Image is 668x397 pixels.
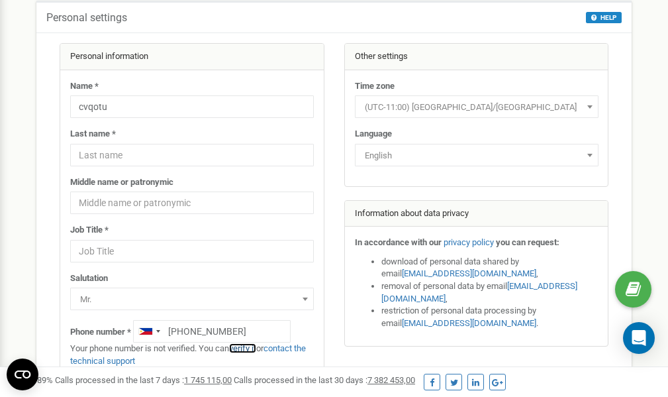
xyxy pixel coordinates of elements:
[359,146,594,165] span: English
[46,12,127,24] h5: Personal settings
[381,256,598,280] li: download of personal data shared by email ,
[70,343,306,366] a: contact the technical support
[586,12,622,23] button: HELP
[359,98,594,117] span: (UTC-11:00) Pacific/Midway
[70,288,314,310] span: Mr.
[75,290,309,309] span: Mr.
[70,144,314,166] input: Last name
[402,318,536,328] a: [EMAIL_ADDRESS][DOMAIN_NAME]
[70,128,116,141] label: Last name *
[70,224,109,237] label: Job Title *
[345,44,608,70] div: Other settings
[355,95,598,118] span: (UTC-11:00) Pacific/Midway
[345,201,608,227] div: Information about data privacy
[381,281,577,304] a: [EMAIL_ADDRESS][DOMAIN_NAME]
[55,375,232,385] span: Calls processed in the last 7 days :
[70,95,314,118] input: Name
[70,176,173,189] label: Middle name or patronymic
[355,144,598,166] span: English
[70,192,314,214] input: Middle name or patronymic
[70,326,131,339] label: Phone number *
[444,237,494,247] a: privacy policy
[381,280,598,305] li: removal of personal data by email ,
[229,343,256,353] a: verify it
[367,375,415,385] u: 7 382 453,00
[402,268,536,278] a: [EMAIL_ADDRESS][DOMAIN_NAME]
[70,80,99,93] label: Name *
[70,343,314,367] p: Your phone number is not verified. You can or
[60,44,324,70] div: Personal information
[355,128,392,141] label: Language
[70,272,108,285] label: Salutation
[234,375,415,385] span: Calls processed in the last 30 days :
[133,320,291,343] input: +1-800-555-55-55
[134,321,164,342] div: Telephone country code
[355,237,442,247] strong: In accordance with our
[623,322,655,354] div: Open Intercom Messenger
[496,237,559,247] strong: you can request:
[184,375,232,385] u: 1 745 115,00
[70,240,314,262] input: Job Title
[355,80,395,93] label: Time zone
[381,305,598,329] li: restriction of personal data processing by email .
[7,359,38,390] button: Open CMP widget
